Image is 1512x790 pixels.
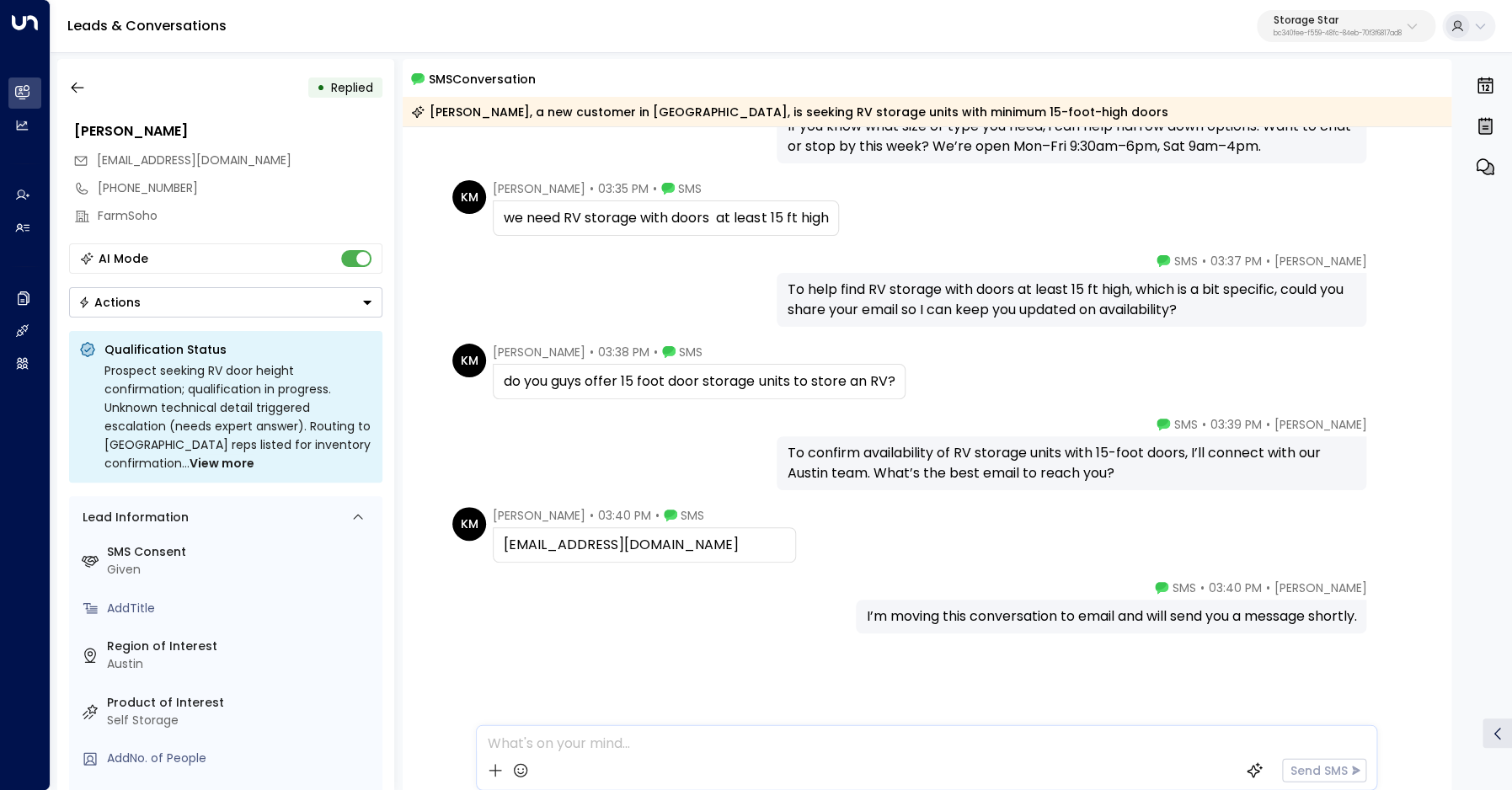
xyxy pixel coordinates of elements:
[1257,10,1435,42] button: Storage Starbc340fee-f559-48fc-84eb-70f3f6817ad8
[452,344,486,377] div: KM
[1172,579,1195,596] span: SMS
[452,507,486,541] div: KM
[107,561,376,579] div: Given
[504,535,785,555] div: [EMAIL_ADDRESS][DOMAIN_NAME]
[1210,253,1261,270] span: 03:37 PM
[1265,253,1269,270] span: •
[107,638,376,655] label: Region of Interest
[97,152,291,168] span: [EMAIL_ADDRESS][DOMAIN_NAME]
[1201,416,1205,433] span: •
[1265,416,1269,433] span: •
[331,79,373,96] span: Replied
[77,509,189,526] div: Lead Information
[78,295,141,310] div: Actions
[866,606,1356,627] div: I’m moving this conversation to email and will send you a message shortly.
[411,104,1168,120] div: [PERSON_NAME], a new customer in [GEOGRAPHIC_DATA], is seeking RV storage units with minimum 15-f...
[678,180,702,197] span: SMS
[1210,416,1261,433] span: 03:39 PM
[787,443,1356,483] div: To confirm availability of RV storage units with 15-foot doors, I’ll connect with our Austin team...
[429,69,536,88] span: SMS Conversation
[590,180,594,197] span: •
[504,371,895,392] div: do you guys offer 15 foot door storage units to store an RV?
[598,507,651,524] span: 03:40 PM
[98,179,382,197] div: [PHONE_NUMBER]
[1274,253,1366,270] span: [PERSON_NAME]
[1199,579,1204,596] span: •
[107,655,376,673] div: Austin
[1201,253,1205,270] span: •
[104,341,372,358] p: Qualification Status
[1373,253,1407,286] img: 120_headshot.jpg
[655,507,660,524] span: •
[493,507,585,524] span: [PERSON_NAME]
[653,180,657,197] span: •
[654,344,658,360] span: •
[69,287,382,318] button: Actions
[1208,579,1261,596] span: 03:40 PM
[590,507,594,524] span: •
[99,250,148,267] div: AI Mode
[107,543,376,561] label: SMS Consent
[1373,416,1407,450] img: 120_headshot.jpg
[107,750,376,767] div: AddNo. of People
[104,361,372,472] div: Prospect seeking RV door height confirmation; qualification in progress. Unknown technical detail...
[317,72,325,103] div: •
[190,454,254,472] span: View more
[74,121,382,141] div: [PERSON_NAME]
[504,208,828,228] div: we need RV storage with doors at least 15 ft high
[1274,15,1402,25] p: Storage Star
[1274,30,1402,37] p: bc340fee-f559-48fc-84eb-70f3f6817ad8
[681,507,704,524] span: SMS
[679,344,703,360] span: SMS
[98,207,382,225] div: FarmSoho
[493,180,585,197] span: [PERSON_NAME]
[97,152,291,169] span: prgolden@aol.com
[787,280,1356,320] div: To help find RV storage with doors at least 15 ft high, which is a bit specific, could you share ...
[590,344,594,360] span: •
[1373,579,1407,613] img: 120_headshot.jpg
[1265,579,1269,596] span: •
[107,600,376,617] div: AddTitle
[598,344,649,360] span: 03:38 PM
[1173,416,1197,433] span: SMS
[69,287,382,318] div: Button group with a nested menu
[107,712,376,729] div: Self Storage
[1274,416,1366,433] span: [PERSON_NAME]
[1274,579,1366,596] span: [PERSON_NAME]
[67,16,227,35] a: Leads & Conversations
[1173,253,1197,270] span: SMS
[452,180,486,214] div: KM
[107,694,376,712] label: Product of Interest
[493,344,585,360] span: [PERSON_NAME]
[598,180,649,197] span: 03:35 PM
